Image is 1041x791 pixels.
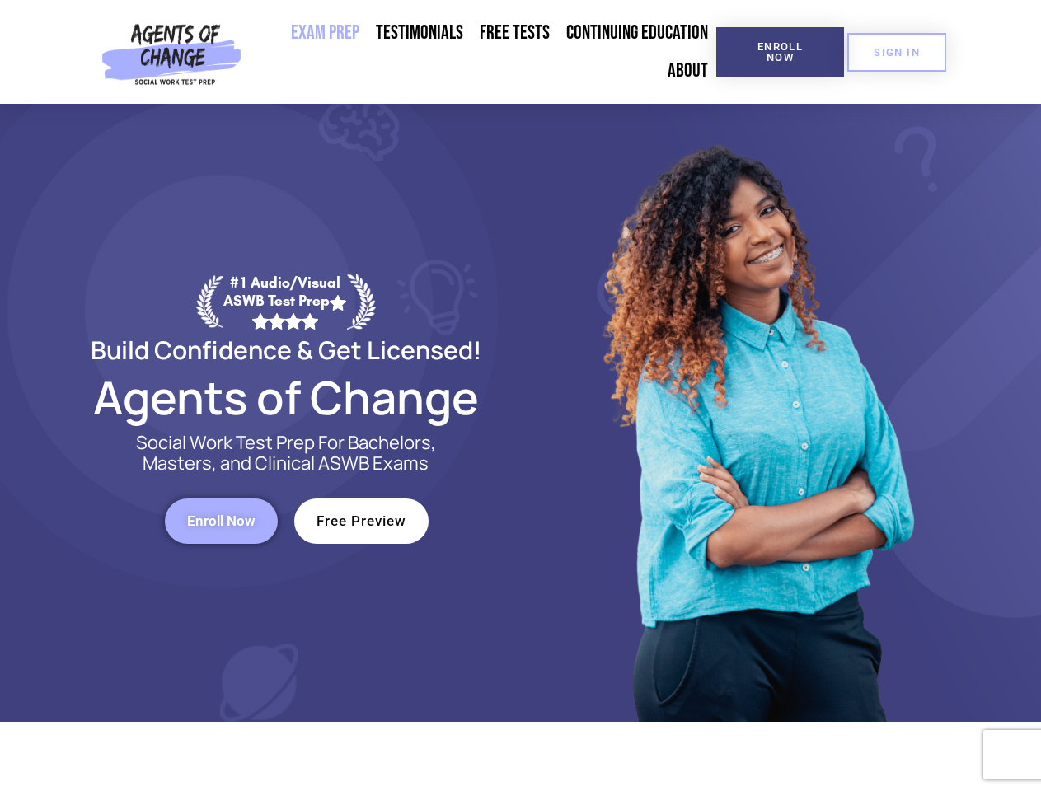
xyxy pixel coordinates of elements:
p: Social Work Test Prep For Bachelors, Masters, and Clinical ASWB Exams [117,433,455,474]
a: Free Preview [294,498,429,544]
span: Enroll Now [187,514,256,528]
span: Free Preview [317,514,406,528]
a: About [659,52,716,90]
div: #1 Audio/Visual ASWB Test Prep [223,274,347,329]
nav: Menu [248,14,716,90]
a: Enroll Now [716,27,844,77]
span: Enroll Now [743,41,818,63]
span: SIGN IN [874,47,920,58]
a: Enroll Now [165,498,278,544]
a: Free Tests [471,14,558,52]
a: Continuing Education [558,14,716,52]
a: Exam Prep [283,14,368,52]
a: SIGN IN [847,33,946,72]
h2: Agents of Change [51,378,521,416]
a: Testimonials [368,14,471,52]
img: Website Image 1 (1) [591,104,921,722]
h2: Build Confidence & Get Licensed! [51,338,521,362]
